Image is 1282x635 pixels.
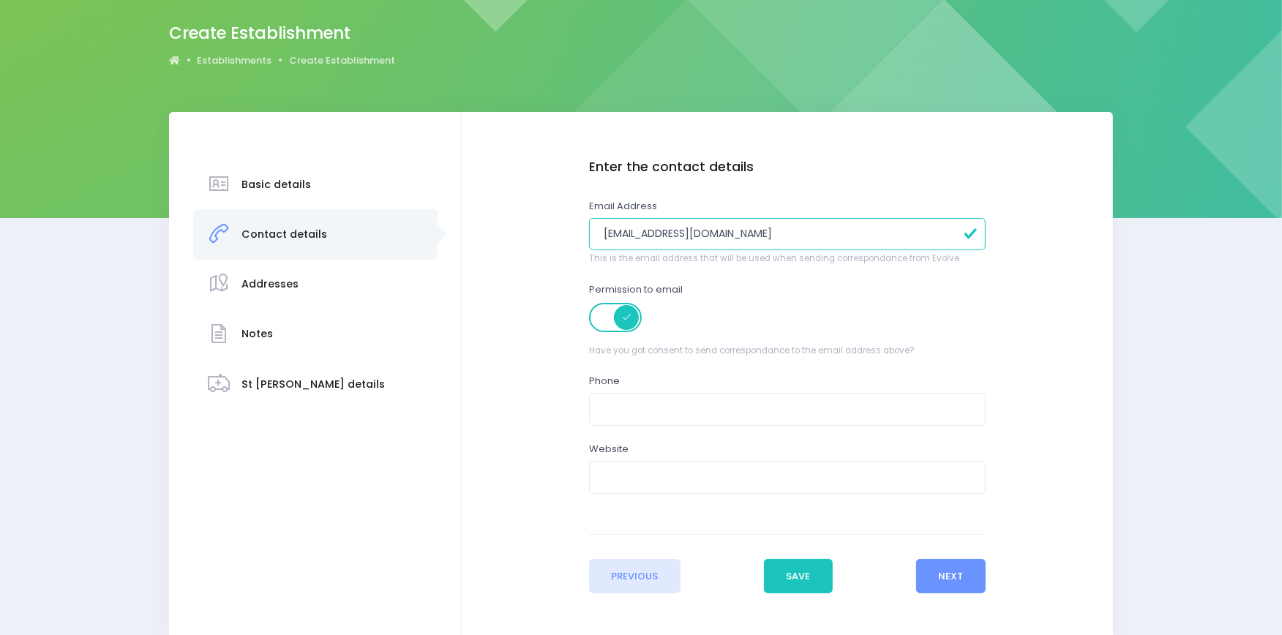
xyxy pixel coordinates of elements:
a: Create Establishment [289,53,395,68]
button: Previous [589,559,681,594]
span: This is the email address that will be used when sending correspondance from Evolve. [589,252,986,266]
label: Email Address [589,199,657,214]
button: Next [916,559,986,594]
h4: Enter the contact details [589,159,986,175]
h3: Notes [241,328,273,340]
h3: Contact details [241,228,327,241]
h2: Create Establishment [169,23,383,43]
h3: Basic details [241,179,311,191]
label: Website [589,442,629,456]
a: Establishments [198,53,272,68]
h3: St [PERSON_NAME] details [241,378,385,391]
button: Save [764,559,833,594]
span: Have you got consent to send correspondance to the email address above? [589,345,986,358]
label: Phone [589,374,620,388]
label: Permission to email [589,282,683,297]
h3: Addresses [241,278,299,290]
